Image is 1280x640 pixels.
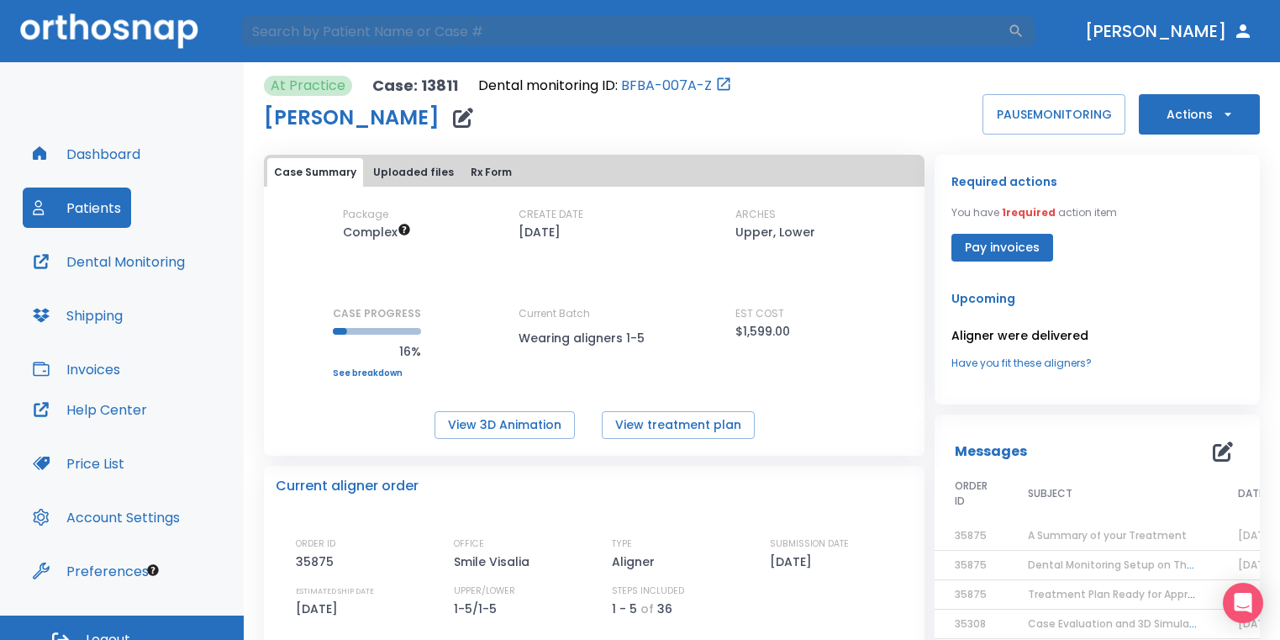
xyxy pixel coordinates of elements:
span: A Summary of your Treatment [1028,528,1187,542]
button: Invoices [23,349,130,389]
p: Current Batch [519,306,670,321]
button: Dental Monitoring [23,241,195,282]
p: Current aligner order [276,476,419,496]
span: 35875 [955,587,987,601]
span: Case Evaluation and 3D Simulation Ready [1028,616,1245,631]
span: 35875 [955,558,987,572]
p: ARCHES [735,207,776,222]
p: 1 - 5 [612,599,637,619]
button: Patients [23,188,131,228]
p: OFFICE [454,537,484,552]
p: Aligner [612,552,661,572]
p: CASE PROGRESS [333,306,421,321]
p: STEPS INCLUDED [612,584,684,599]
p: EST COST [735,306,784,321]
button: Account Settings [23,497,190,537]
p: [DATE] [296,599,344,619]
p: 36 [657,599,672,619]
span: Treatment Plan Ready for Approval! [1028,587,1213,601]
button: Rx Form [464,158,519,187]
span: [DATE] [1238,616,1274,631]
span: 35875 [955,528,987,542]
button: Preferences [23,551,159,591]
button: PAUSEMONITORING [982,94,1125,135]
div: Tooltip anchor [145,563,161,578]
p: 35875 [296,552,340,572]
div: Open patient in dental monitoring portal [478,76,732,96]
p: At Practice [271,76,345,96]
span: SUBJECT [1028,486,1072,501]
p: [DATE] [519,222,561,242]
button: Pay invoices [951,234,1053,262]
span: Up to 50 Steps (100 aligners) [343,224,411,241]
input: Search by Patient Name or Case # [240,14,1008,48]
a: Have you fit these aligners? [951,356,1243,371]
a: BFBA-007A-Z [621,76,712,96]
p: UPPER/LOWER [454,584,515,599]
button: Dashboard [23,134,150,174]
div: Open Intercom Messenger [1223,583,1263,623]
p: Dental monitoring ID: [478,76,618,96]
button: Help Center [23,389,157,430]
p: Upper, Lower [735,222,815,242]
img: Orthosnap [20,13,198,48]
p: Upcoming [951,288,1243,309]
p: of [640,599,654,619]
p: Aligner were delivered [951,325,1243,346]
span: 1 required [1002,205,1056,220]
div: tabs [267,158,921,187]
p: SUBMISSION DATE [770,537,849,552]
button: Shipping [23,295,133,336]
p: You have action item [951,205,1117,220]
button: [PERSON_NAME] [1078,16,1260,46]
p: Smile Visalia [454,552,535,572]
p: Wearing aligners 1-5 [519,328,670,348]
span: DATE [1238,486,1264,501]
h1: [PERSON_NAME] [264,108,440,128]
button: View treatment plan [602,411,755,439]
p: ESTIMATED SHIP DATE [296,584,374,599]
p: Required actions [951,172,1057,192]
span: [DATE] [1238,528,1274,542]
span: Dental Monitoring Setup on The Delivery Day [1028,558,1260,572]
p: Case: 13811 [372,76,458,96]
a: See breakdown [333,368,421,378]
p: Messages [955,442,1027,462]
p: 16% [333,341,421,362]
p: [DATE] [770,552,818,572]
p: CREATE DATE [519,207,583,222]
button: Actions [1139,94,1260,135]
span: ORDER ID [955,479,988,509]
p: ORDER ID [296,537,335,552]
button: Price List [23,443,134,484]
p: Package [343,207,388,222]
button: Case Summary [267,158,363,187]
span: 35308 [955,616,986,631]
button: View 3D Animation [435,411,575,439]
button: Uploaded files [366,158,461,187]
span: [DATE] [1238,558,1274,572]
p: TYPE [612,537,632,552]
p: 1-5/1-5 [454,599,503,619]
p: $1,599.00 [735,321,790,341]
